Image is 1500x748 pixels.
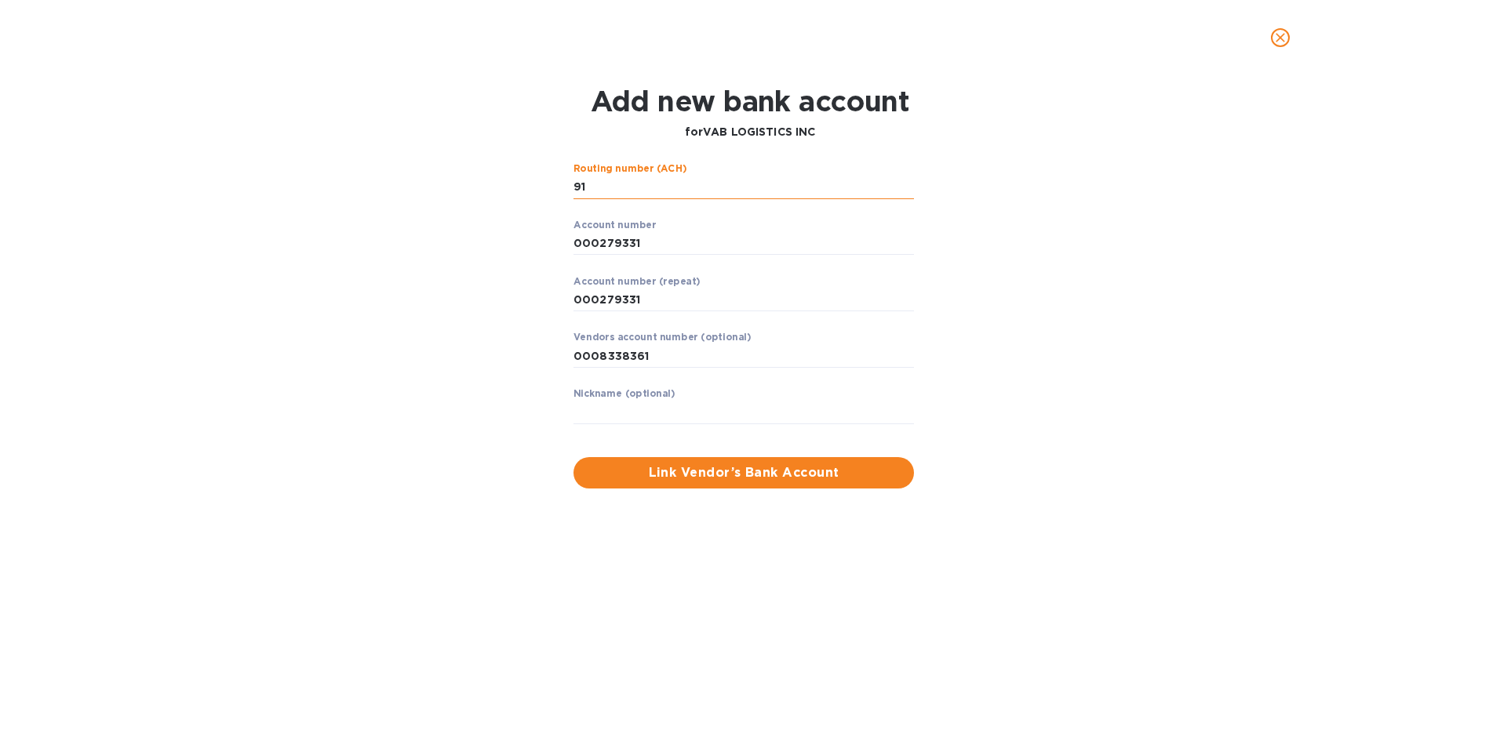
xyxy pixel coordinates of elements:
h1: Add new bank account [591,85,910,118]
label: Account number (repeat) [573,277,701,286]
span: Link Vendor’s Bank Account [586,463,901,482]
b: for VAB LOGISTICS INC [685,125,816,138]
button: Link Vendor’s Bank Account [573,457,914,488]
label: Vendors account number (optional) [573,333,751,343]
label: Nickname (optional) [573,390,675,399]
label: Account number [573,220,656,230]
label: Routing number (ACH) [573,164,686,173]
button: close [1262,19,1299,56]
